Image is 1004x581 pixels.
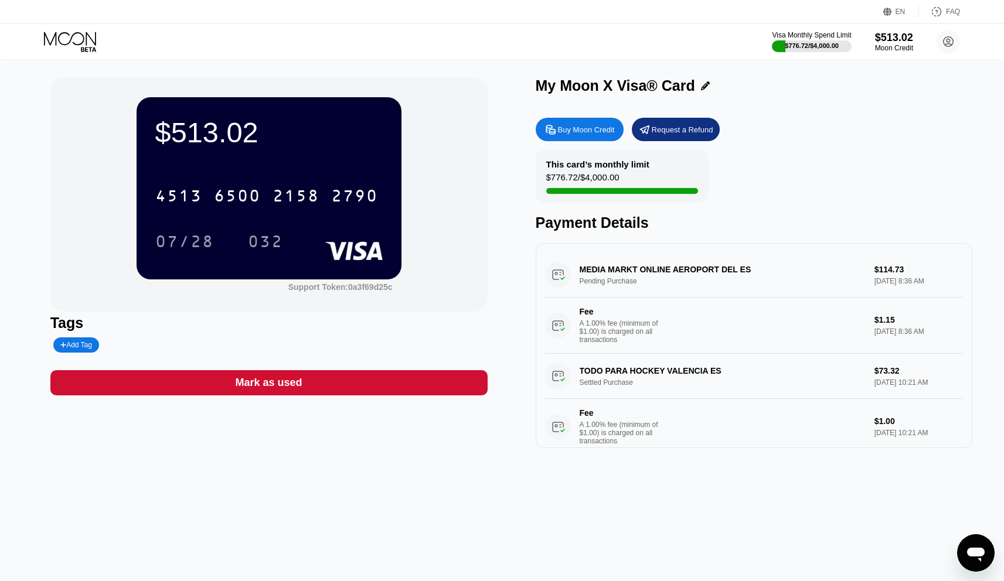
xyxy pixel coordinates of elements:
div: Fee [580,307,662,316]
div: A 1.00% fee (minimum of $1.00) is charged on all transactions [580,421,668,445]
div: Buy Moon Credit [558,125,615,135]
div: 6500 [214,188,261,207]
div: Mark as used [50,370,488,395]
div: Payment Details [536,214,973,231]
div: $776.72 / $4,000.00 [546,172,620,188]
div: Support Token: 0a3f69d25c [288,282,393,292]
div: 032 [239,227,292,256]
div: [DATE] 10:21 AM [874,429,964,437]
div: Add Tag [53,337,99,353]
div: Fee [580,408,662,418]
div: Moon Credit [875,44,913,52]
div: A 1.00% fee (minimum of $1.00) is charged on all transactions [580,319,668,344]
div: FAQ [919,6,960,18]
div: My Moon X Visa® Card [536,77,695,94]
div: Visa Monthly Spend Limit$776.72/$4,000.00 [772,31,851,52]
div: $776.72 / $4,000.00 [785,42,839,49]
div: 4513650021582790 [148,181,385,210]
div: EN [883,6,919,18]
div: FeeA 1.00% fee (minimum of $1.00) is charged on all transactions$1.15[DATE] 8:36 AM [545,298,964,354]
iframe: Button to launch messaging window [957,534,995,572]
div: Request a Refund [652,125,713,135]
div: $513.02 [155,116,383,149]
div: 07/28 [147,227,223,256]
div: Mark as used [236,376,302,389]
div: Tags [50,315,488,331]
div: [DATE] 8:36 AM [874,327,964,336]
div: EN [896,8,906,16]
div: 4513 [155,188,202,207]
div: Visa Monthly Spend Limit [772,31,851,39]
div: $1.15 [874,315,964,324]
div: Support Token:0a3f69d25c [288,282,393,292]
div: Buy Moon Credit [536,118,624,141]
div: 2790 [331,188,378,207]
div: FAQ [946,8,960,16]
div: $513.02Moon Credit [875,32,913,52]
div: 032 [248,234,283,252]
div: 2158 [273,188,319,207]
div: This card’s monthly limit [546,159,649,169]
div: Request a Refund [632,118,720,141]
div: Add Tag [60,341,92,349]
div: $513.02 [875,32,913,44]
div: 07/28 [155,234,214,252]
div: FeeA 1.00% fee (minimum of $1.00) is charged on all transactions$1.00[DATE] 10:21 AM [545,399,964,455]
div: $1.00 [874,416,964,426]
